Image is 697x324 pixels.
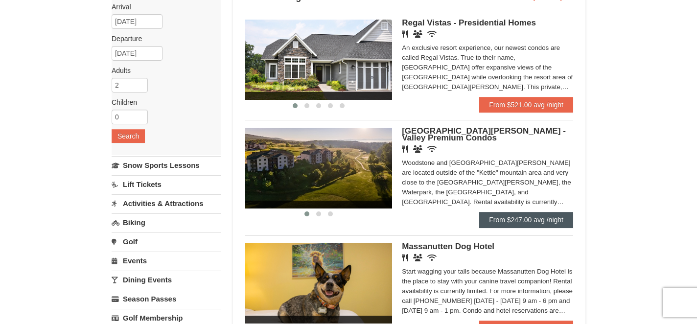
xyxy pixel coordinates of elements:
a: From $521.00 avg /night [479,97,573,113]
i: Banquet Facilities [413,254,422,261]
i: Restaurant [402,254,408,261]
label: Adults [112,66,213,75]
span: Massanutten Dog Hotel [402,242,494,251]
a: Events [112,252,221,270]
div: Woodstone and [GEOGRAPHIC_DATA][PERSON_NAME] are located outside of the "Kettle" mountain area an... [402,158,573,207]
a: From $247.00 avg /night [479,212,573,228]
a: Activities & Attractions [112,194,221,212]
label: Departure [112,34,213,44]
a: Biking [112,213,221,231]
i: Banquet Facilities [413,30,422,38]
a: Lift Tickets [112,175,221,193]
i: Restaurant [402,145,408,153]
i: Wireless Internet (free) [427,145,437,153]
i: Restaurant [402,30,408,38]
div: An exclusive resort experience, our newest condos are called Regal Vistas. True to their name, [G... [402,43,573,92]
a: Golf [112,232,221,251]
a: Dining Events [112,271,221,289]
i: Wireless Internet (free) [427,254,437,261]
a: Season Passes [112,290,221,308]
i: Wireless Internet (free) [427,30,437,38]
span: Regal Vistas - Presidential Homes [402,18,536,27]
a: Snow Sports Lessons [112,156,221,174]
button: Search [112,129,145,143]
label: Arrival [112,2,213,12]
label: Children [112,97,213,107]
span: [GEOGRAPHIC_DATA][PERSON_NAME] - Valley Premium Condos [402,126,566,142]
div: Start wagging your tails because Massanutten Dog Hotel is the place to stay with your canine trav... [402,267,573,316]
i: Banquet Facilities [413,145,422,153]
